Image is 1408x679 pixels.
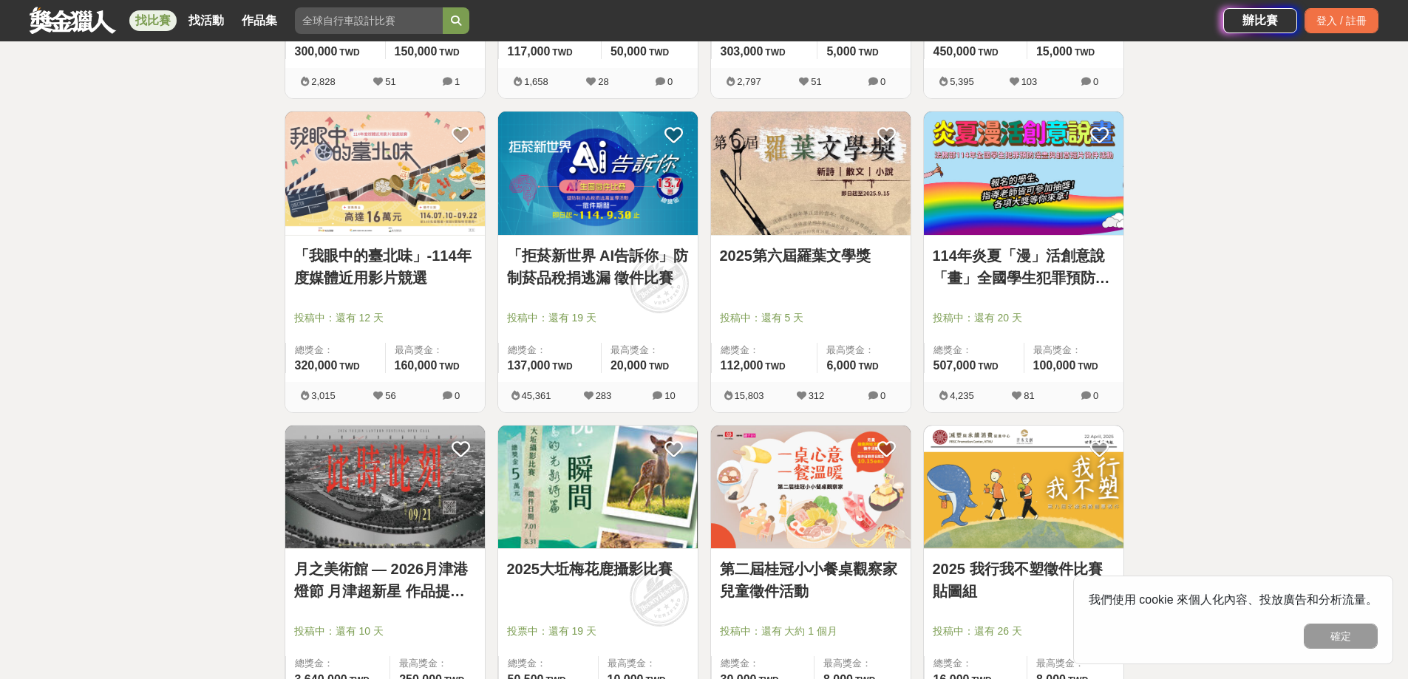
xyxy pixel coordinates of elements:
[498,426,698,549] img: Cover Image
[608,656,689,671] span: 最高獎金：
[721,359,763,372] span: 112,000
[295,656,381,671] span: 總獎金：
[711,426,911,550] a: Cover Image
[924,426,1123,549] img: Cover Image
[978,47,998,58] span: TWD
[295,45,338,58] span: 300,000
[720,245,902,267] a: 2025第六屆羅葉文學獎
[721,343,809,358] span: 總獎金：
[524,76,548,87] span: 1,658
[826,45,856,58] span: 5,000
[508,45,551,58] span: 117,000
[507,624,689,639] span: 投票中：還有 19 天
[129,10,177,31] a: 找比賽
[294,558,476,602] a: 月之美術館 — 2026月津港燈節 月津超新星 作品提案徵選計畫 〈OPEN CALL〉
[385,76,395,87] span: 51
[1024,390,1034,401] span: 81
[765,47,785,58] span: TWD
[649,361,669,372] span: TWD
[311,76,336,87] span: 2,828
[720,624,902,639] span: 投稿中：還有 大約 1 個月
[508,343,592,358] span: 總獎金：
[395,343,476,358] span: 最高獎金：
[858,47,878,58] span: TWD
[236,10,283,31] a: 作品集
[294,245,476,289] a: 「我眼中的臺北味」-114年度媒體近用影片競選
[933,245,1115,289] a: 114年炎夏「漫」活創意說「畫」全國學生犯罪預防漫畫與創意短片徵件
[1078,361,1098,372] span: TWD
[711,112,911,236] a: Cover Image
[924,112,1123,235] img: Cover Image
[765,361,785,372] span: TWD
[664,390,675,401] span: 10
[295,359,338,372] span: 320,000
[498,112,698,236] a: Cover Image
[826,343,901,358] span: 最高獎金：
[711,426,911,549] img: Cover Image
[611,359,647,372] span: 20,000
[978,361,998,372] span: TWD
[809,390,825,401] span: 312
[285,426,485,550] a: Cover Image
[933,310,1115,326] span: 投稿中：還有 20 天
[552,47,572,58] span: TWD
[498,112,698,235] img: Cover Image
[721,656,805,671] span: 總獎金：
[1304,624,1378,649] button: 確定
[933,359,976,372] span: 507,000
[950,76,974,87] span: 5,395
[950,390,974,401] span: 4,235
[611,343,689,358] span: 最高獎金：
[552,361,572,372] span: TWD
[507,245,689,289] a: 「拒菸新世界 AI告訴你」防制菸品稅捐逃漏 徵件比賽
[311,390,336,401] span: 3,015
[294,310,476,326] span: 投稿中：還有 12 天
[1033,359,1076,372] span: 100,000
[339,361,359,372] span: TWD
[295,7,443,34] input: 全球自行車設計比賽
[880,76,885,87] span: 0
[508,656,589,671] span: 總獎金：
[858,361,878,372] span: TWD
[455,76,460,87] span: 1
[1093,390,1098,401] span: 0
[880,390,885,401] span: 0
[294,624,476,639] span: 投稿中：還有 10 天
[720,558,902,602] a: 第二屆桂冠小小餐桌觀察家兒童徵件活動
[924,112,1123,236] a: Cover Image
[507,310,689,326] span: 投稿中：還有 19 天
[596,390,612,401] span: 283
[649,47,669,58] span: TWD
[811,76,821,87] span: 51
[183,10,230,31] a: 找活動
[1036,45,1072,58] span: 15,000
[598,76,608,87] span: 28
[667,76,673,87] span: 0
[1021,76,1038,87] span: 103
[1223,8,1297,33] a: 辦比賽
[285,112,485,236] a: Cover Image
[721,45,763,58] span: 303,000
[285,112,485,235] img: Cover Image
[933,656,1018,671] span: 總獎金：
[439,361,459,372] span: TWD
[285,426,485,549] img: Cover Image
[933,343,1015,358] span: 總獎金：
[933,45,976,58] span: 450,000
[439,47,459,58] span: TWD
[611,45,647,58] span: 50,000
[735,390,764,401] span: 15,803
[823,656,902,671] span: 最高獎金：
[295,343,376,358] span: 總獎金：
[711,112,911,235] img: Cover Image
[1093,76,1098,87] span: 0
[508,359,551,372] span: 137,000
[1033,343,1115,358] span: 最高獎金：
[399,656,475,671] span: 最高獎金：
[395,45,438,58] span: 150,000
[933,558,1115,602] a: 2025 我行我不塑徵件比賽_貼圖組
[385,390,395,401] span: 56
[455,390,460,401] span: 0
[1305,8,1378,33] div: 登入 / 註冊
